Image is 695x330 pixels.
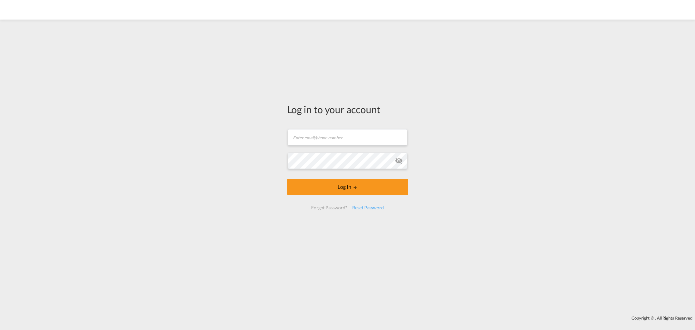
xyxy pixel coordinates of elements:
div: Forgot Password? [309,202,350,214]
button: LOGIN [287,179,408,195]
div: Reset Password [350,202,386,214]
div: Log in to your account [287,102,408,116]
md-icon: icon-eye-off [395,157,403,165]
input: Enter email/phone number [288,129,407,145]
